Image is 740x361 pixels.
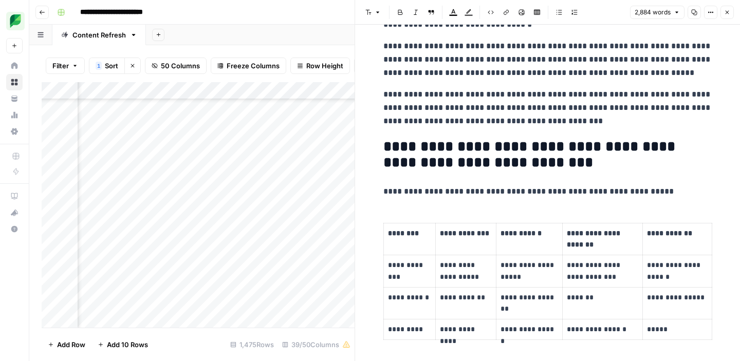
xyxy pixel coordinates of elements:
button: Help + Support [6,221,23,237]
span: Freeze Columns [227,61,280,71]
button: 1Sort [89,58,124,74]
a: Usage [6,107,23,123]
button: What's new? [6,204,23,221]
button: 2,884 words [630,6,684,19]
a: Browse [6,74,23,90]
span: Sort [105,61,118,71]
a: Your Data [6,90,23,107]
span: 1 [97,62,100,70]
div: 1 [96,62,102,70]
button: Add Row [42,336,91,353]
a: AirOps Academy [6,188,23,204]
span: Add Row [57,339,85,350]
button: Add 10 Rows [91,336,154,353]
span: Filter [52,61,69,71]
a: Content Refresh [52,25,146,45]
div: 39/50 Columns [278,336,355,353]
button: 50 Columns [145,58,207,74]
button: Row Height [290,58,350,74]
button: Freeze Columns [211,58,286,74]
span: 2,884 words [635,8,671,17]
span: 50 Columns [161,61,200,71]
img: SproutSocial Logo [6,12,25,30]
div: 1,475 Rows [226,336,278,353]
div: Content Refresh [72,30,126,40]
span: Add 10 Rows [107,339,148,350]
a: Home [6,58,23,74]
span: Row Height [306,61,343,71]
div: What's new? [7,205,22,220]
a: Settings [6,123,23,140]
button: Workspace: SproutSocial [6,8,23,34]
button: Filter [46,58,85,74]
